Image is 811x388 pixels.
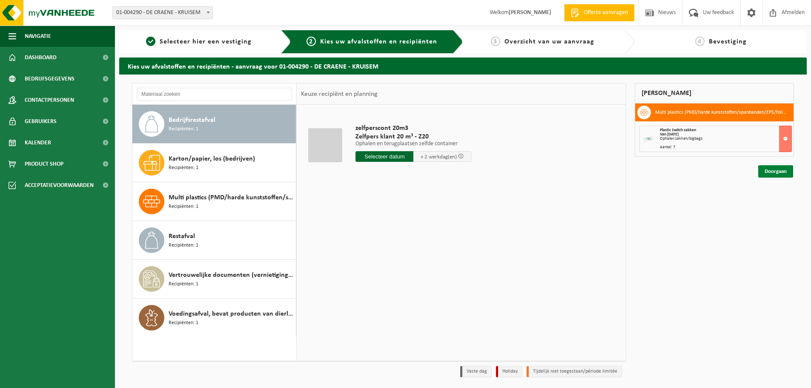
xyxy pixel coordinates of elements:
[169,280,198,288] span: Recipiënten: 1
[25,132,51,153] span: Kalender
[119,57,807,74] h2: Kies uw afvalstoffen en recipiënten - aanvraag voor 01-004290 - DE CRAENE - KRUISEM
[355,151,413,162] input: Selecteer datum
[25,153,63,175] span: Product Shop
[660,132,679,137] strong: Van [DATE]
[355,124,471,132] span: zelfperscont 20m3
[709,38,747,45] span: Bevestiging
[527,366,622,377] li: Tijdelijk niet toegestaan/période limitée
[132,144,296,182] button: Karton/papier, los (bedrijven) Recipiënten: 1
[582,9,630,17] span: Offerte aanvragen
[123,37,274,47] a: 1Selecteer hier een vestiging
[491,37,500,46] span: 3
[25,89,74,111] span: Contactpersonen
[421,154,457,160] span: + 2 werkdag(en)
[169,270,294,280] span: Vertrouwelijke documenten (vernietiging - recyclage)
[758,165,793,178] a: Doorgaan
[169,231,195,241] span: Restafval
[320,38,437,45] span: Kies uw afvalstoffen en recipiënten
[660,145,791,149] div: Aantal: 7
[460,366,492,377] li: Vaste dag
[169,164,198,172] span: Recipiënten: 1
[509,9,551,16] strong: [PERSON_NAME]
[655,106,787,119] h3: Multi plastics (PMD/harde kunststoffen/spanbanden/EPS/folie naturel/folie gemengd)
[25,175,94,196] span: Acceptatievoorwaarden
[132,299,296,337] button: Voedingsafval, bevat producten van dierlijke oorsprong, onverpakt, categorie 3 Recipiënten: 1
[564,4,634,21] a: Offerte aanvragen
[113,7,212,19] span: 01-004290 - DE CRAENE - KRUISEM
[25,26,51,47] span: Navigatie
[169,193,294,203] span: Multi plastics (PMD/harde kunststoffen/spanbanden/EPS/folie naturel/folie gemengd)
[307,37,316,46] span: 2
[169,125,198,133] span: Recipiënten: 1
[169,115,215,125] span: Bedrijfsrestafval
[132,260,296,299] button: Vertrouwelijke documenten (vernietiging - recyclage) Recipiënten: 1
[132,221,296,260] button: Restafval Recipiënten: 1
[25,111,57,132] span: Gebruikers
[504,38,594,45] span: Overzicht van uw aanvraag
[25,47,57,68] span: Dashboard
[160,38,252,45] span: Selecteer hier een vestiging
[169,309,294,319] span: Voedingsafval, bevat producten van dierlijke oorsprong, onverpakt, categorie 3
[169,241,198,250] span: Recipiënten: 1
[25,68,75,89] span: Bedrijfsgegevens
[695,37,705,46] span: 4
[635,83,794,103] div: [PERSON_NAME]
[169,319,198,327] span: Recipiënten: 1
[297,83,382,105] div: Keuze recipiënt en planning
[355,141,471,147] p: Ophalen en terugplaatsen zelfde container
[660,128,696,132] span: Plastic Switch zakken
[660,137,791,141] div: Ophalen zakken/bigbags
[169,154,255,164] span: Karton/papier, los (bedrijven)
[146,37,155,46] span: 1
[132,105,296,144] button: Bedrijfsrestafval Recipiënten: 1
[112,6,213,19] span: 01-004290 - DE CRAENE - KRUISEM
[137,88,292,101] input: Materiaal zoeken
[355,132,471,141] span: Zelfpers klant 20 m³ - Z20
[132,182,296,221] button: Multi plastics (PMD/harde kunststoffen/spanbanden/EPS/folie naturel/folie gemengd) Recipiënten: 1
[496,366,522,377] li: Holiday
[169,203,198,211] span: Recipiënten: 1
